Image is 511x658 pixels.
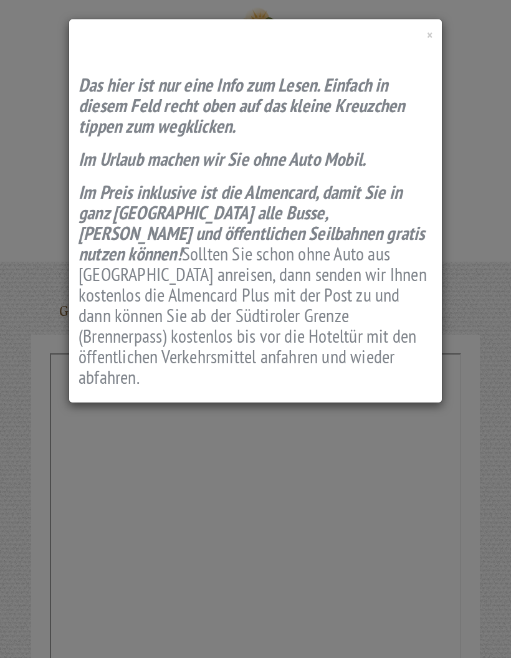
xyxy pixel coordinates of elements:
[427,27,432,44] span: ×
[79,72,404,138] strong: Das hier ist nur eine Info zum Lesen. Einfach in diesem Feld recht oben auf das kleine Kreuzchen ...
[79,179,83,204] strong: I
[79,146,366,171] strong: Im Urlaub machen wir Sie ohne Auto Mobil.
[427,29,432,42] button: Close
[79,179,425,265] strong: m Preis inklusive ist die Almencard, damit Sie in ganz [GEOGRAPHIC_DATA] alle Busse, [PERSON_NAME...
[79,181,432,387] h2: Sollten Sie schon ohne Auto aus [GEOGRAPHIC_DATA] anreisen, dann senden wir Ihnen kostenlos die A...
